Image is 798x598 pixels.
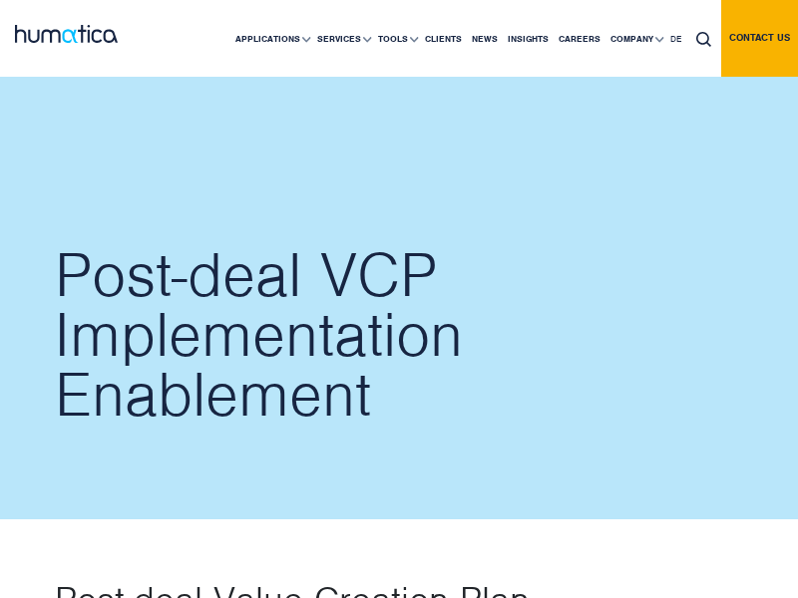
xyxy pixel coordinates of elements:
[467,1,503,77] a: News
[15,25,118,42] img: logo
[670,33,681,45] span: DE
[605,1,665,77] a: Company
[554,1,605,77] a: Careers
[503,1,554,77] a: Insights
[230,1,312,77] a: Applications
[665,1,686,77] a: DE
[312,1,373,77] a: Services
[696,32,711,47] img: search_icon
[55,245,743,425] h2: Post-deal VCP Implementation Enablement
[420,1,467,77] a: Clients
[373,1,420,77] a: Tools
